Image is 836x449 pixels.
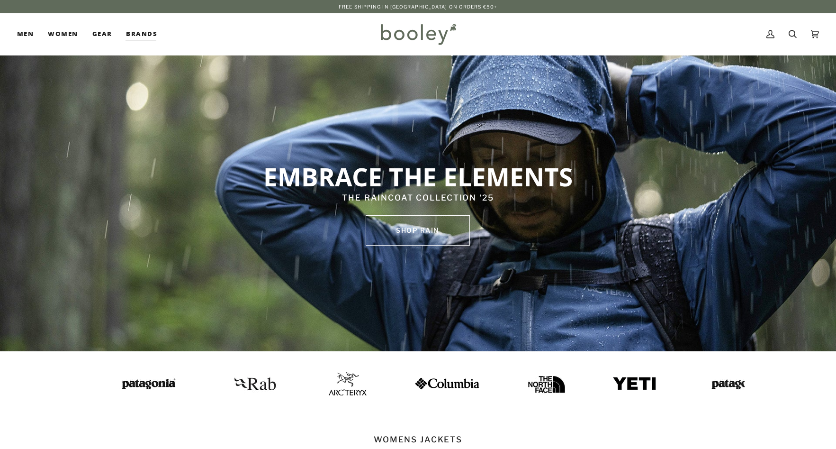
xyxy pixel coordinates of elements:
[48,29,78,39] span: Women
[377,20,459,48] img: Booley
[92,29,112,39] span: Gear
[339,3,497,10] p: Free Shipping in [GEOGRAPHIC_DATA] on Orders €50+
[85,13,119,55] a: Gear
[17,29,34,39] span: Men
[168,161,668,192] p: EMBRACE THE ELEMENTS
[119,13,164,55] a: Brands
[366,215,470,246] a: SHOP rain
[41,13,85,55] a: Women
[168,192,668,204] p: THE RAINCOAT COLLECTION '25
[17,13,41,55] a: Men
[126,29,157,39] span: Brands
